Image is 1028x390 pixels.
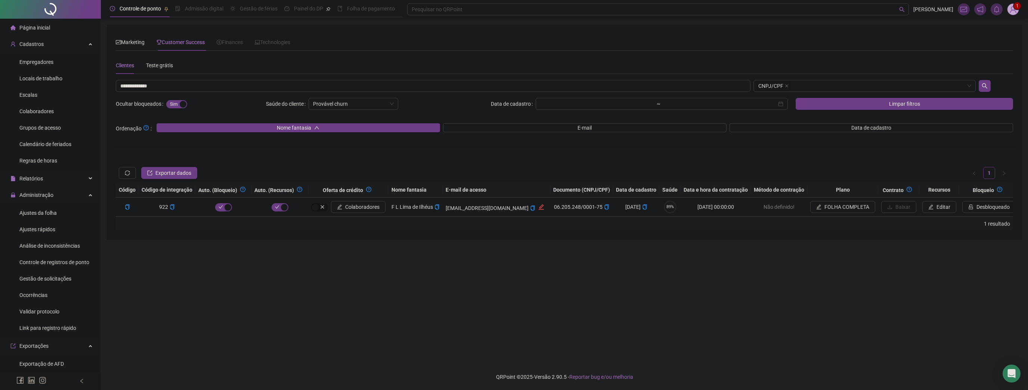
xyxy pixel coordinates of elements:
[881,201,916,213] button: Baixar
[19,210,57,216] span: Ajustes da folha
[294,6,323,12] span: Painel do DP
[968,204,973,210] span: unlock
[237,185,248,194] button: question-circle
[164,7,168,11] span: pushpin
[1003,365,1021,383] div: Open Intercom Messenger
[326,7,331,11] span: pushpin
[625,204,647,210] span: [DATE]
[101,364,1028,390] footer: QRPoint © 2025 - 2.90.5 -
[217,40,222,45] span: dollar
[434,203,440,211] button: copiar
[331,201,385,213] button: Colaboradores
[530,204,535,212] button: copiar
[16,377,24,384] span: facebook
[538,204,544,210] span: edit
[313,98,394,109] span: Provável churn
[345,203,380,211] span: Colaboradores
[10,176,16,181] span: file
[443,123,727,132] button: E-mail
[936,203,950,211] span: Editar
[255,40,260,45] span: laptop
[19,325,76,331] span: Link para registro rápido
[19,108,54,114] span: Colaboradores
[142,123,151,132] button: Ordenação:
[889,100,920,108] span: Limpar filtros
[28,377,35,384] span: linkedin
[994,185,1005,194] button: question-circle
[147,170,152,176] span: export
[388,182,443,198] th: Nome fantasia
[550,182,613,198] th: Documento (CNPJ/CPF)
[366,187,371,192] span: question-circle
[175,6,180,11] span: file-done
[810,201,875,213] button: FOLHA COMPLETA
[277,124,311,132] span: Nome fantasia
[146,61,173,69] div: Teste grátis
[157,123,440,132] button: Nome fantasiaup
[254,185,305,194] div: Auto. (Recursos)
[19,41,44,47] span: Cadastros
[982,83,988,89] span: search
[391,204,433,210] span: F L Lima de Ilhéus
[159,204,175,210] span: 922
[157,39,205,45] span: Customer Success
[19,276,71,282] span: Gestão de solicitações
[785,84,789,88] span: close
[19,259,89,265] span: Controle de registros de ponto
[157,40,162,45] span: trophy
[19,292,47,298] span: Ocorrências
[659,182,681,198] th: Saúde
[337,204,342,210] span: edit
[1007,4,1019,15] img: 94382
[79,378,84,384] span: left
[443,182,550,198] th: E-mail de acesso
[907,187,912,192] span: question-circle
[960,6,967,13] span: fund
[170,204,175,210] span: copy
[125,203,130,211] button: copiar
[751,182,807,198] th: Método de contração
[10,41,16,47] span: user-add
[976,203,1010,211] span: Desbloqueado
[919,182,959,198] th: Recursos
[977,6,984,13] span: notification
[654,101,663,106] div: ~
[116,40,121,45] span: fund
[613,182,659,198] th: Data de cadastro
[807,182,878,198] th: Plano
[998,167,1010,179] button: right
[928,204,933,210] span: edit
[642,204,647,210] span: copy
[19,361,64,367] span: Exportação de AFD
[1016,3,1019,9] span: 1
[19,75,62,81] span: Locais de trabalho
[913,5,953,13] span: [PERSON_NAME]
[311,185,385,194] div: Oferta de crédito
[119,220,1010,228] div: 1 resultado
[19,59,53,65] span: Empregadores
[434,204,440,210] span: copy
[19,125,61,131] span: Grupos de acesso
[993,6,1000,13] span: bell
[143,125,149,130] span: question-circle
[116,98,166,110] label: Ocultar bloqueados
[534,374,551,380] span: Versão
[116,39,145,45] span: Marketing
[998,167,1010,179] li: Próxima página
[363,185,374,194] button: question-circle
[730,123,1013,132] button: Data de cadastro
[664,205,676,209] span: 89%
[764,204,795,210] span: Não definido!
[120,6,161,12] span: Controle de ponto
[284,6,289,11] span: dashboard
[39,377,46,384] span: instagram
[491,98,536,110] label: Data de cadastro
[19,243,80,249] span: Análise de inconsistências
[139,182,195,198] th: Código de integração
[796,98,1013,110] button: Limpar filtros
[19,92,37,98] span: Escalas
[125,170,130,176] span: sync
[155,169,191,177] span: Exportar dados
[758,82,783,90] span: CNPJ/CPF
[185,6,223,12] span: Admissão digital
